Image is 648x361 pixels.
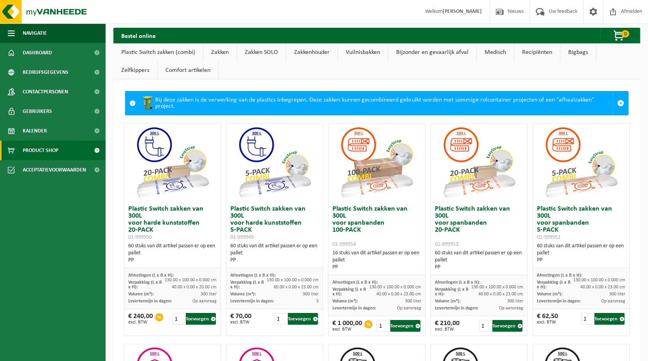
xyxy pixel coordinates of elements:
[286,43,337,61] a: Zakkenhouder
[128,234,152,240] span: 01-999950
[478,292,523,297] span: 40.00 x 0.00 x 23.00 cm
[369,285,421,290] span: 130.00 x 100.00 x 0.000 cm
[128,280,162,290] span: Verpakking (L x B x H):
[492,320,522,332] button: Toevoegen
[435,280,480,285] span: Afmetingen (L x B x H):
[337,123,416,202] img: 01-999954
[332,280,378,285] span: Afmetingen (L x B x H):
[601,299,625,304] span: Op aanvraag
[230,313,251,325] div: € 70,00
[435,320,460,332] div: € 210,00
[230,206,319,241] h3: Plastic Switch zakken van 300L voor harde kunststoffen 5-PACK
[600,28,639,43] button: 0
[230,299,274,304] span: Levertermijn in dagen:
[23,102,52,121] span: Gebruikers
[537,243,625,264] div: 60 stuks van dit artikel passen er op een pallet
[471,285,523,290] span: 130.00 x 100.00 x 0.000 cm
[201,292,217,297] span: 300 liter
[192,299,217,304] span: Op aanvraag
[128,292,154,297] span: Volume (m³):
[235,123,314,202] img: 01-999949
[443,9,482,14] strong: [PERSON_NAME]
[332,264,421,271] div: PP
[499,306,523,311] span: Op aanvraag
[594,313,625,325] button: Toevoegen
[440,123,518,202] img: 01-999953
[23,160,86,180] span: Acceptatievoorwaarden
[435,264,523,271] div: PP
[560,43,596,61] a: Bigbags
[397,306,421,311] span: Op aanvraag
[23,63,68,82] span: Bedrijfsgegevens
[23,82,68,102] span: Contactpersonen
[133,123,212,202] img: 01-999950
[332,299,358,304] span: Volume (m³):
[128,299,172,304] span: Levertermijn in dagen:
[514,43,560,61] a: Recipiënten
[621,30,629,38] span: 0
[128,257,217,264] div: PP
[609,292,625,297] span: 300 liter
[128,313,153,325] div: € 240,00
[377,320,389,332] input: 1
[332,306,376,311] span: Levertermijn in dagen:
[140,95,155,111] img: WB-0240-HPE-GN-50.png
[537,313,558,325] div: € 62,50
[332,241,356,247] span: 01-999954
[338,43,388,61] a: Vuilnisbakken
[23,121,47,141] span: Kalender
[405,299,421,304] span: 300 liter
[537,320,558,325] span: excl. BTW
[237,43,286,61] a: Zakken SOLO
[332,250,421,271] div: 16 stuks van dit artikel passen er op een pallet
[537,257,625,264] div: PP
[435,250,523,271] div: 60 stuks van dit artikel passen er op een pallet
[537,292,562,297] span: Volume (m³):
[332,287,366,297] span: Verpakking (L x B x H):
[230,243,319,264] div: 60 stuks van dit artikel passen er op een pallet
[537,273,582,278] span: Afmetingen (L x B x H):
[537,280,571,290] span: Verpakking (L x B x H):
[158,61,218,79] a: Comfort artikelen
[542,123,620,202] img: 01-999952
[435,206,523,248] h3: Plastic Switch zakken van 300L voor spanbanden 20-PACK
[479,320,492,332] input: 1
[140,91,613,115] div: Bij deze zakken is de verwerking van de plastics inbegrepen. Deze zakken kunnen gecombineerd gebr...
[113,61,157,79] a: Zelfkippers
[128,320,153,325] span: excl. BTW
[388,43,476,61] a: Bijzonder en gevaarlijk afval
[332,206,421,248] h3: Plastic Switch zakken van 300L voor spanbanden 100-PACK
[303,292,319,297] span: 300 liter
[435,306,478,311] span: Levertermijn in dagen:
[274,285,319,290] span: 60.00 x 0.00 x 23.00 cm
[186,313,216,325] button: Toevoegen
[537,299,580,304] span: Levertermijn in dagen:
[230,273,276,278] span: Afmetingen (L x B x H):
[230,234,254,240] span: 01-999949
[507,299,523,304] span: 300 liter
[128,243,217,264] div: 60 stuks van dit artikel passen er op een pallet
[537,206,625,241] h3: Plastic Switch zakken van 300L voor spanbanden 5-PACK
[275,313,287,325] input: 1
[128,273,174,278] span: Afmetingen (L x B x H):
[613,91,628,115] a: Sluit melding
[376,292,421,297] span: 40.00 x 0.00 x 23.00 cm
[332,320,362,332] div: € 1 000,00
[573,278,625,282] span: 130.00 x 100.00 x 0.000 cm
[230,280,264,290] span: Verpakking (L x B x H):
[581,313,594,325] input: 1
[203,43,237,61] a: Zakken
[316,299,319,304] span: 3
[390,320,420,332] button: Toevoegen
[230,257,319,264] div: PP
[230,320,251,325] span: excl. BTW
[172,313,185,325] input: 1
[477,43,514,61] a: Medisch
[435,327,460,332] span: excl. BTW
[267,278,319,282] span: 130.00 x 100.00 x 0.000 cm
[23,141,58,160] span: Product Shop
[128,206,217,241] h3: Plastic Switch zakken van 300L voor harde kunststoffen 20-PACK
[23,23,47,43] span: Navigatie
[580,285,625,290] span: 40.00 x 0.00 x 23.00 cm
[332,327,362,332] span: excl. BTW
